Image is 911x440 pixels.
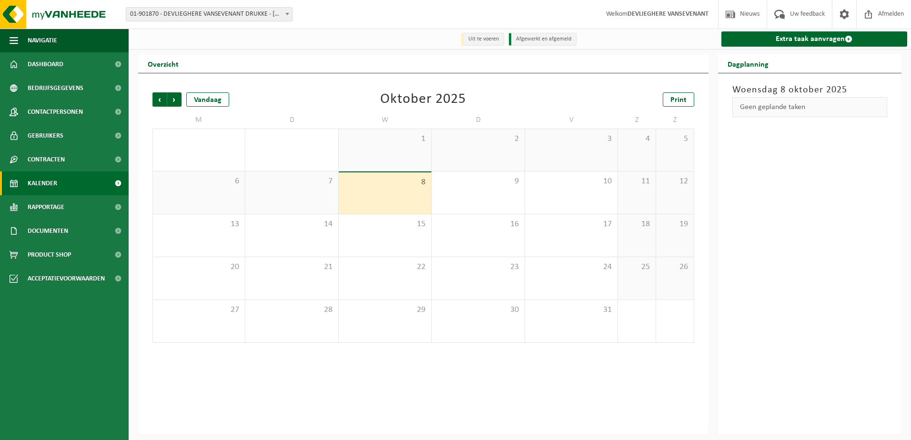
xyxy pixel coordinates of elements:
span: 27 [158,305,240,315]
td: V [525,111,618,129]
div: Vandaag [186,92,229,107]
span: Rapportage [28,195,64,219]
span: 26 [661,262,689,272]
span: 01-901870 - DEVLIEGHERE VANSEVENANT DRUKKE - OUDENBURG [126,8,292,21]
span: 17 [530,219,613,230]
div: Geen geplande taken [732,97,888,117]
span: 7 [250,176,333,187]
h2: Dagplanning [718,54,778,73]
span: 1 [344,134,426,144]
td: D [245,111,338,129]
span: Contracten [28,148,65,171]
span: 01-901870 - DEVLIEGHERE VANSEVENANT DRUKKE - OUDENBURG [126,7,293,21]
span: Print [670,96,687,104]
span: 18 [623,219,651,230]
span: 25 [623,262,651,272]
span: Kalender [28,171,57,195]
span: 16 [436,219,519,230]
span: 30 [436,305,519,315]
td: M [152,111,245,129]
li: Afgewerkt en afgemeld [509,33,577,46]
a: Extra taak aanvragen [721,31,908,47]
span: 10 [530,176,613,187]
span: Product Shop [28,243,71,267]
span: 29 [344,305,426,315]
span: 3 [530,134,613,144]
span: Dashboard [28,52,63,76]
span: 12 [661,176,689,187]
span: 23 [436,262,519,272]
span: Bedrijfsgegevens [28,76,83,100]
span: 9 [436,176,519,187]
span: 15 [344,219,426,230]
h2: Overzicht [138,54,188,73]
span: 6 [158,176,240,187]
span: 5 [661,134,689,144]
span: 22 [344,262,426,272]
span: 19 [661,219,689,230]
span: Volgende [167,92,182,107]
span: 4 [623,134,651,144]
span: 24 [530,262,613,272]
span: Documenten [28,219,68,243]
span: 14 [250,219,333,230]
span: 13 [158,219,240,230]
strong: DEVLIEGHERE VANSEVENANT [628,10,709,18]
span: 20 [158,262,240,272]
a: Print [663,92,694,107]
td: Z [618,111,656,129]
span: 11 [623,176,651,187]
span: 31 [530,305,613,315]
span: Gebruikers [28,124,63,148]
td: Z [656,111,694,129]
span: Vorige [152,92,167,107]
div: Oktober 2025 [380,92,466,107]
span: 21 [250,262,333,272]
span: Navigatie [28,29,57,52]
span: 8 [344,177,426,188]
span: 28 [250,305,333,315]
li: Uit te voeren [461,33,504,46]
span: Acceptatievoorwaarden [28,267,105,290]
span: Contactpersonen [28,100,83,124]
td: W [339,111,432,129]
td: D [432,111,525,129]
span: 2 [436,134,519,144]
h3: Woensdag 8 oktober 2025 [732,83,888,97]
